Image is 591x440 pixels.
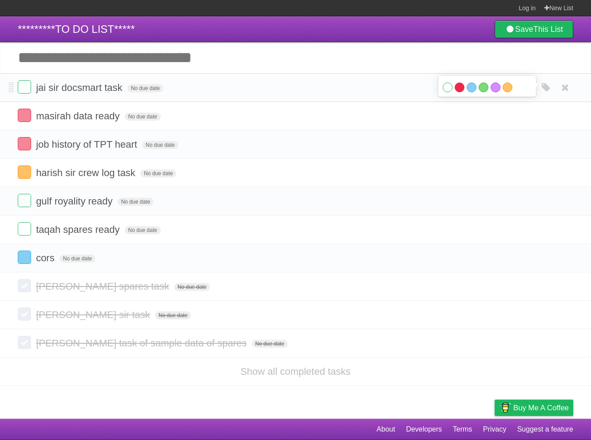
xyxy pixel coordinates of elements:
[18,194,31,207] label: Done
[36,139,139,150] span: job history of TPT heart
[59,255,95,263] span: No due date
[18,109,31,122] label: Done
[18,165,31,179] label: Done
[18,279,31,292] label: Done
[483,421,506,438] a: Privacy
[36,309,152,320] span: [PERSON_NAME] sir task
[140,169,176,177] span: No due date
[18,336,31,349] label: Done
[240,366,350,377] a: Show all completed tasks
[495,400,573,416] a: Buy me a coffee
[36,338,249,349] span: [PERSON_NAME] task of sample data of spares
[513,400,569,416] span: Buy me a coffee
[533,25,563,34] b: This List
[36,110,122,122] span: masirah data ready
[118,198,154,206] span: No due date
[455,82,464,92] label: Red
[517,421,573,438] a: Suggest a feature
[467,82,476,92] label: Blue
[36,82,124,93] span: jai sir docsmart task
[36,252,57,263] span: cors
[491,82,500,92] label: Purple
[453,421,472,438] a: Terms
[36,281,171,292] span: [PERSON_NAME] spares task
[443,82,452,92] label: White
[503,82,512,92] label: Orange
[125,113,161,121] span: No due date
[18,137,31,150] label: Done
[499,400,511,415] img: Buy me a coffee
[495,20,573,38] a: SaveThis List
[36,167,138,178] span: harish sir crew log task
[18,80,31,94] label: Done
[479,82,488,92] label: Green
[18,307,31,321] label: Done
[174,283,210,291] span: No due date
[252,340,288,348] span: No due date
[36,224,122,235] span: taqah spares ready
[127,84,163,92] span: No due date
[155,311,191,319] span: No due date
[18,222,31,236] label: Done
[125,226,161,234] span: No due date
[377,421,395,438] a: About
[18,251,31,264] label: Done
[142,141,178,149] span: No due date
[406,421,442,438] a: Developers
[36,196,115,207] span: gulf royality ready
